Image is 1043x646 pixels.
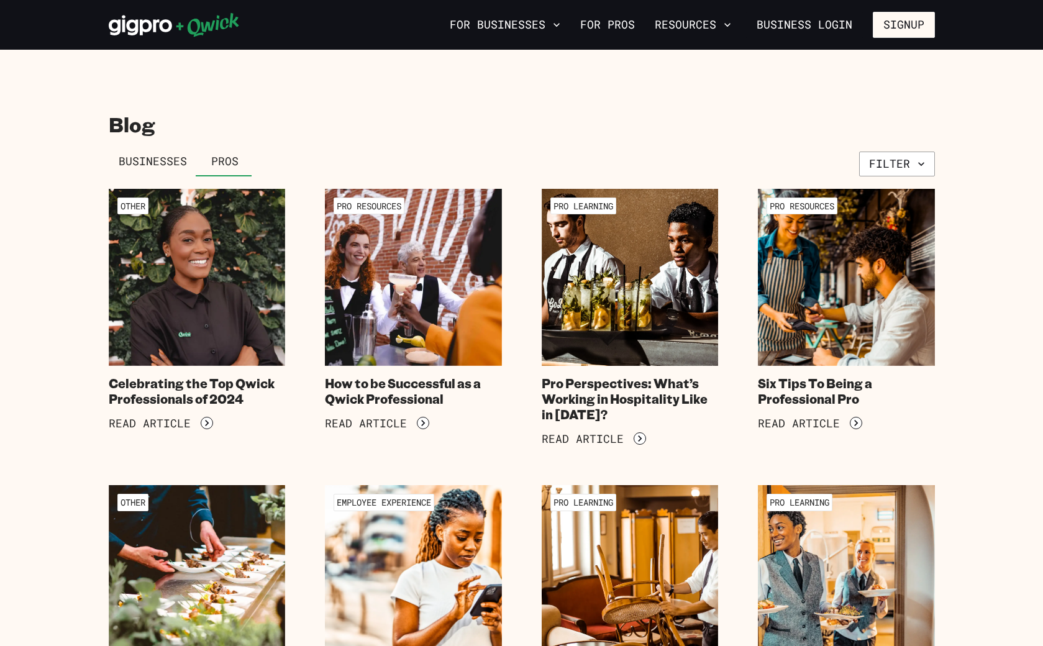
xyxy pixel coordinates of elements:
[445,14,565,35] button: For Businesses
[334,198,404,214] span: Pro Resources
[542,189,719,366] img: Pro Perspectives: What’s Working in Hospitality Like in 2024?
[109,112,935,137] h2: Blog
[767,494,832,511] span: Pro Learning
[334,494,434,511] span: Employee Experience
[550,494,616,511] span: Pro Learning
[650,14,736,35] button: Resources
[758,189,935,366] img: Six Tips To Being a Professional Pro
[117,198,148,214] span: Other
[109,376,286,407] h4: Celebrating the Top Qwick Professionals of 2024
[758,376,935,407] h4: Six Tips To Being a Professional Pro
[542,189,719,445] a: Pro LearningPro Perspectives: What’s Working in Hospitality Like in [DATE]?Read Article
[873,12,935,38] button: Signup
[325,417,407,430] span: Read Article
[758,189,935,445] a: Pro ResourcesSix Tips To Being a Professional ProRead Article
[325,189,502,366] img: How to be Successful as a Qwick Professional
[758,417,840,430] span: Read Article
[575,14,640,35] a: For Pros
[109,417,191,430] span: Read Article
[109,189,286,366] img: Celebrating the Top Qwick Professionals of 2024
[109,189,286,445] a: OtherCelebrating the Top Qwick Professionals of 2024Read Article
[211,155,239,168] span: Pros
[859,152,935,176] button: Filter
[542,376,719,422] h4: Pro Perspectives: What’s Working in Hospitality Like in [DATE]?
[767,198,837,214] span: Pro Resources
[746,12,863,38] a: Business Login
[325,189,502,445] a: Pro ResourcesHow to be Successful as a Qwick ProfessionalRead Article
[325,376,502,407] h4: How to be Successful as a Qwick Professional
[117,494,148,511] span: Other
[542,432,624,446] span: Read Article
[550,198,616,214] span: Pro Learning
[119,155,187,168] span: Businesses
